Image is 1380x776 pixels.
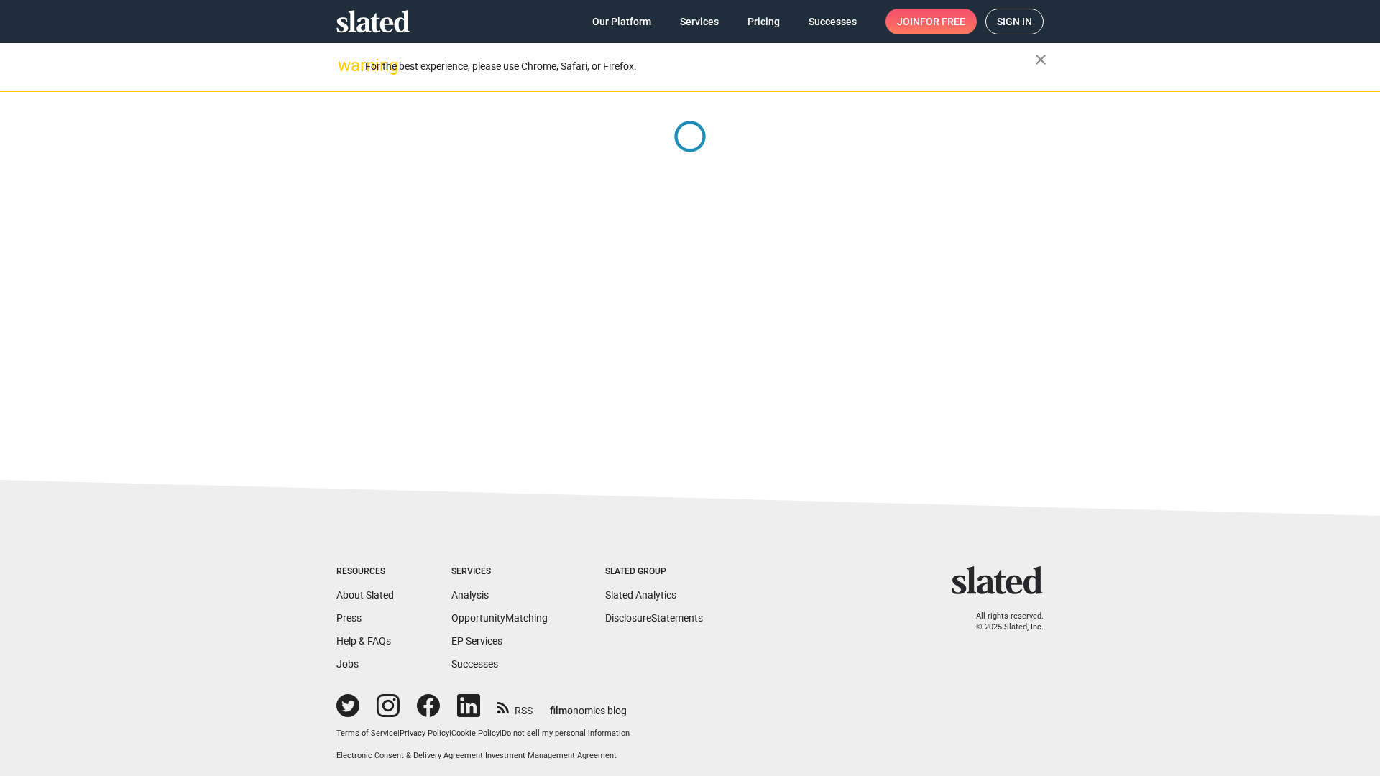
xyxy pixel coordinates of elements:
[797,9,868,34] a: Successes
[451,566,548,578] div: Services
[605,612,703,624] a: DisclosureStatements
[451,635,502,647] a: EP Services
[502,729,630,739] button: Do not sell my personal information
[605,589,676,601] a: Slated Analytics
[336,729,397,738] a: Terms of Service
[485,751,617,760] a: Investment Management Agreement
[397,729,400,738] span: |
[400,729,449,738] a: Privacy Policy
[736,9,791,34] a: Pricing
[668,9,730,34] a: Services
[497,696,533,718] a: RSS
[680,9,719,34] span: Services
[338,57,355,74] mat-icon: warning
[1032,51,1049,68] mat-icon: close
[451,589,489,601] a: Analysis
[885,9,977,34] a: Joinfor free
[985,9,1044,34] a: Sign in
[451,658,498,670] a: Successes
[550,705,567,716] span: film
[451,612,548,624] a: OpportunityMatching
[897,9,965,34] span: Join
[920,9,965,34] span: for free
[747,9,780,34] span: Pricing
[451,729,500,738] a: Cookie Policy
[336,635,391,647] a: Help & FAQs
[809,9,857,34] span: Successes
[581,9,663,34] a: Our Platform
[449,729,451,738] span: |
[336,658,359,670] a: Jobs
[483,751,485,760] span: |
[997,9,1032,34] span: Sign in
[550,693,627,718] a: filmonomics blog
[605,566,703,578] div: Slated Group
[592,9,651,34] span: Our Platform
[365,57,1035,76] div: For the best experience, please use Chrome, Safari, or Firefox.
[336,751,483,760] a: Electronic Consent & Delivery Agreement
[500,729,502,738] span: |
[961,611,1044,632] p: All rights reserved. © 2025 Slated, Inc.
[336,612,362,624] a: Press
[336,566,394,578] div: Resources
[336,589,394,601] a: About Slated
